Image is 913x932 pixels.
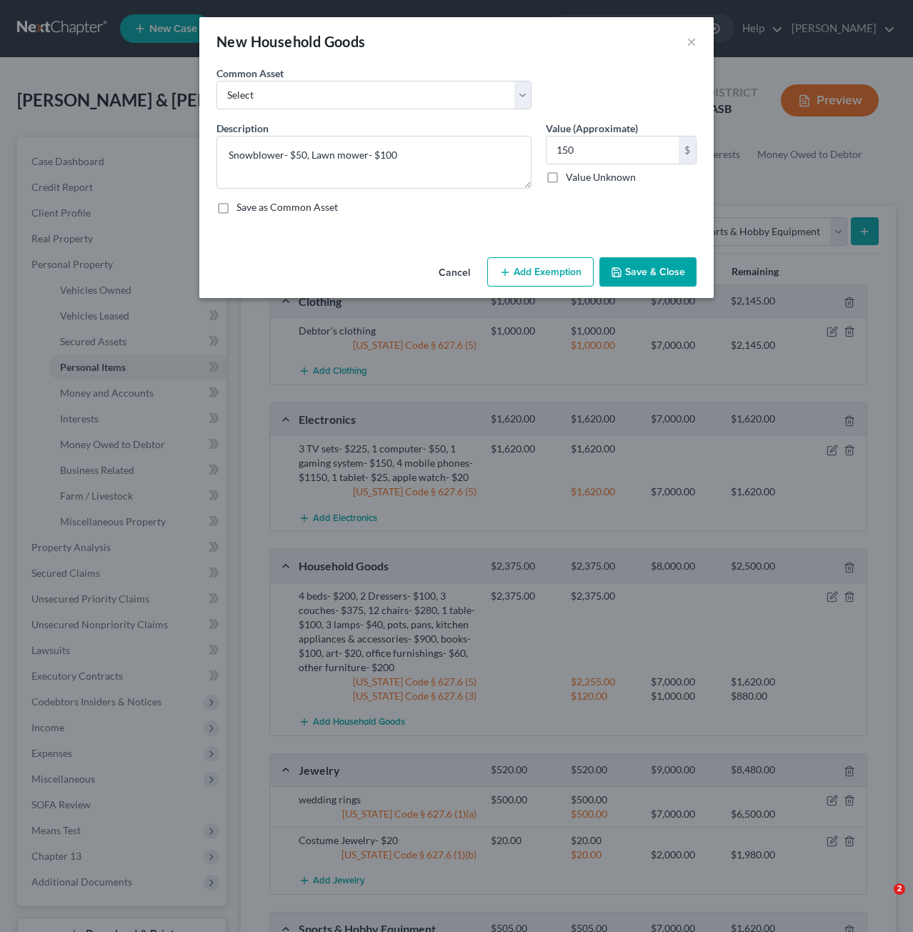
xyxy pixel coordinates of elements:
[236,200,338,214] label: Save as Common Asset
[427,259,482,287] button: Cancel
[599,257,697,287] button: Save & Close
[894,883,905,895] span: 2
[687,33,697,50] button: ×
[679,137,696,164] div: $
[487,257,594,287] button: Add Exemption
[864,883,899,918] iframe: Intercom live chat
[566,170,636,184] label: Value Unknown
[547,137,679,164] input: 0.00
[216,66,284,81] label: Common Asset
[546,121,638,136] label: Value (Approximate)
[216,31,366,51] div: New Household Goods
[216,122,269,134] span: Description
